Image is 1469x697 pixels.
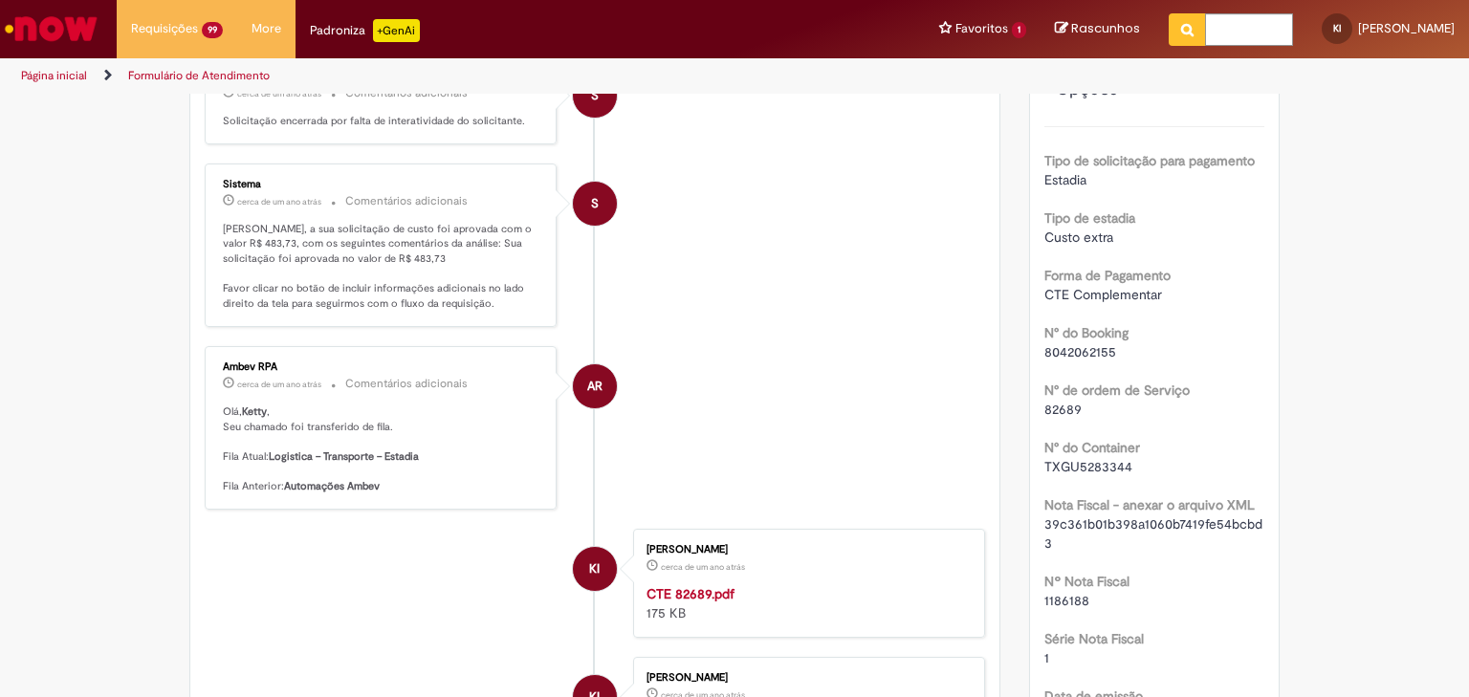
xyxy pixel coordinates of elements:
[223,361,541,373] div: Ambev RPA
[661,561,745,573] span: cerca de um ano atrás
[1169,13,1206,46] button: Pesquisar
[589,546,600,592] span: KI
[1044,401,1082,418] span: 82689
[1044,458,1132,475] span: TXGU5283344
[223,114,541,129] p: Solicitação encerrada por falta de interatividade do solicitante.
[237,379,321,390] time: 24/04/2024 19:25:30
[573,547,617,591] div: Ketty Ivankio
[237,196,321,207] span: cerca de um ano atrás
[223,222,541,312] p: [PERSON_NAME], a sua solicitação de custo foi aprovada com o valor R$ 483,73, com os seguintes co...
[242,404,267,419] b: Ketty
[573,182,617,226] div: System
[223,404,541,494] p: Olá, , Seu chamado foi transferido de fila. Fila Atual: Fila Anterior:
[647,544,965,555] div: [PERSON_NAME]
[573,364,617,408] div: Ambev RPA
[1055,20,1140,38] a: Rascunhos
[661,561,745,573] time: 23/04/2024 16:30:27
[1044,286,1162,303] span: CTE Complementar
[1044,649,1049,666] span: 1
[237,88,321,99] span: cerca de um ano atrás
[573,74,617,118] div: System
[1012,22,1026,38] span: 1
[223,179,541,190] div: Sistema
[310,19,420,42] div: Padroniza
[1333,22,1341,34] span: KI
[1044,496,1255,513] b: Nota Fiscal - anexar o arquivo XML
[1044,515,1262,552] span: 39c361b01b398a1060b7419fe54bcbd3
[14,58,965,94] ul: Trilhas de página
[1044,267,1171,284] b: Forma de Pagamento
[591,181,599,227] span: S
[2,10,100,48] img: ServiceNow
[252,19,281,38] span: More
[131,19,198,38] span: Requisições
[647,584,965,622] div: 175 KB
[1358,20,1455,36] span: [PERSON_NAME]
[1044,171,1086,188] span: Estadia
[955,19,1008,38] span: Favoritos
[373,19,420,42] p: +GenAi
[1044,573,1129,590] b: Nº Nota Fiscal
[269,449,419,464] b: Logistica – Transporte – Estadia
[1044,229,1113,246] span: Custo extra
[1044,343,1116,360] span: 8042062155
[591,73,599,119] span: S
[345,193,468,209] small: Comentários adicionais
[1044,152,1255,169] b: Tipo de solicitação para pagamento
[647,585,734,602] a: CTE 82689.pdf
[128,68,270,83] a: Formulário de Atendimento
[237,196,321,207] time: 26/07/2024 10:53:22
[237,88,321,99] time: 20/08/2024 14:53:26
[1044,324,1129,341] b: N° do Booking
[587,363,603,409] span: AR
[647,672,965,684] div: [PERSON_NAME]
[1044,592,1089,609] span: 1186188
[284,479,380,493] b: Automações Ambev
[1044,209,1135,227] b: Tipo de estadia
[1044,381,1190,399] b: N° de ordem de Serviço
[1044,439,1140,456] b: N° do Container
[237,379,321,390] span: cerca de um ano atrás
[345,85,468,101] small: Comentários adicionais
[1044,630,1144,647] b: Série Nota Fiscal
[345,376,468,392] small: Comentários adicionais
[1071,19,1140,37] span: Rascunhos
[202,22,223,38] span: 99
[21,68,87,83] a: Página inicial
